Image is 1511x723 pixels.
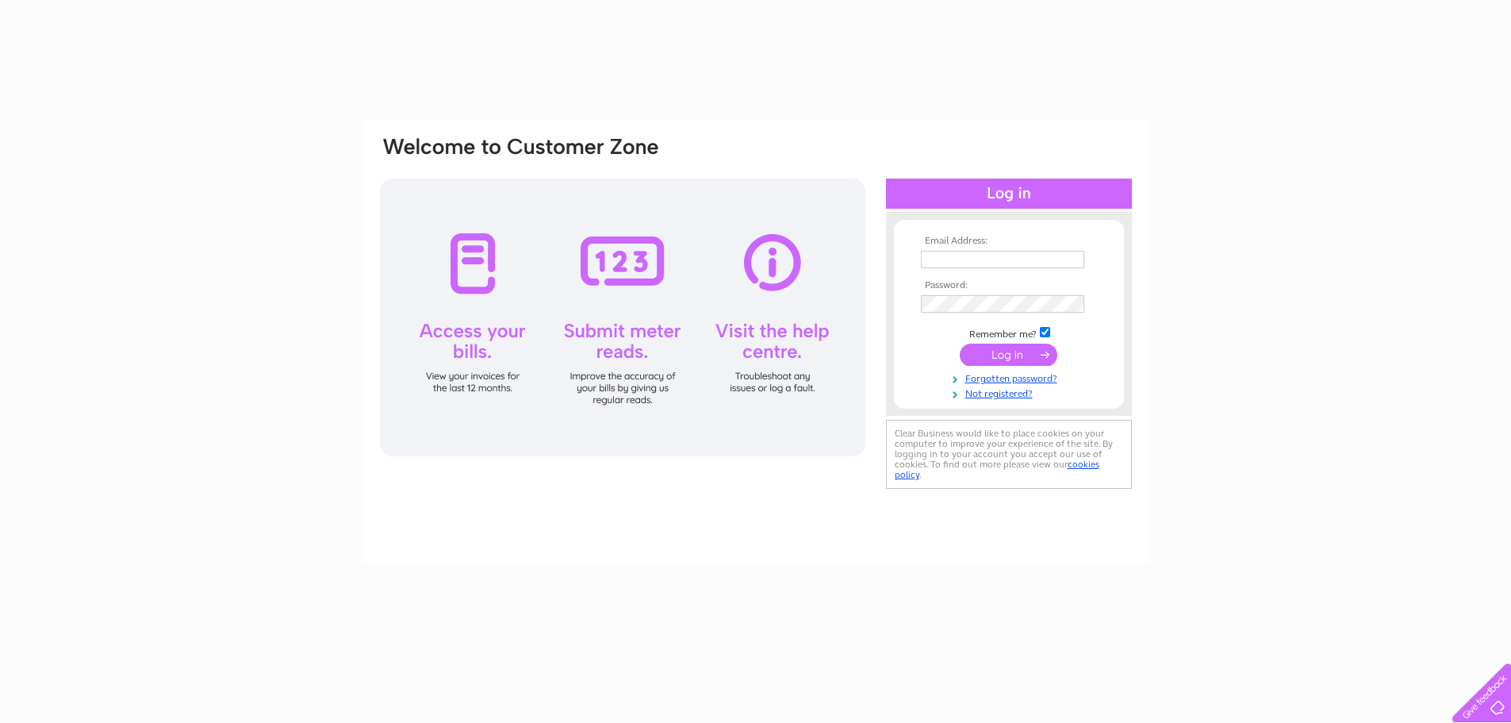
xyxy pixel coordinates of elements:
th: Email Address: [917,236,1101,247]
th: Password: [917,280,1101,291]
td: Remember me? [917,325,1101,340]
a: cookies policy [895,459,1099,480]
input: Submit [960,344,1057,366]
div: Clear Business would like to place cookies on your computer to improve your experience of the sit... [886,420,1132,489]
a: Forgotten password? [921,370,1101,385]
a: Not registered? [921,385,1101,400]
